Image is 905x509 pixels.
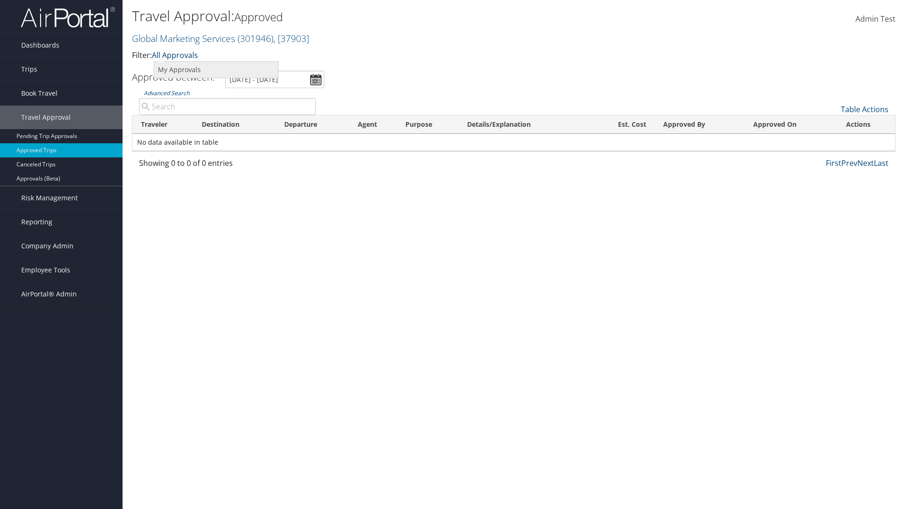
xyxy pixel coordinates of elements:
div: Showing 0 to 0 of 0 entries [139,157,316,173]
a: Last [874,158,889,168]
th: Actions [838,115,895,134]
span: Employee Tools [21,258,70,282]
th: Details/Explanation [459,115,590,134]
a: Advanced Search [144,89,189,97]
a: First [826,158,841,168]
span: Trips [21,57,37,81]
span: Admin Test [856,14,896,24]
th: Approved On: activate to sort column ascending [745,115,838,134]
th: Purpose [397,115,458,134]
a: Table Actions [841,104,889,115]
input: [DATE] - [DATE] [225,71,324,88]
span: Dashboards [21,33,59,57]
th: Approved By: activate to sort column ascending [655,115,745,134]
span: Book Travel [21,82,58,105]
td: No data available in table [132,134,895,151]
span: Risk Management [21,186,78,210]
a: Prev [841,158,857,168]
a: All Approvals [152,50,198,60]
span: Reporting [21,210,52,234]
a: My Approvals [154,62,278,78]
span: , [ 37903 ] [273,32,309,45]
span: Company Admin [21,234,74,258]
a: Global Marketing Services [132,32,309,45]
a: Next [857,158,874,168]
span: Travel Approval [21,106,71,129]
p: Filter: [132,49,641,62]
span: ( 301946 ) [238,32,273,45]
small: Approved [234,9,283,25]
input: Advanced Search [139,98,316,115]
th: Agent [349,115,397,134]
h3: Approved between: [132,71,215,83]
th: Est. Cost: activate to sort column ascending [590,115,655,134]
h1: Travel Approval: [132,6,641,26]
img: airportal-logo.png [21,6,115,28]
th: Traveler: activate to sort column ascending [132,115,193,134]
a: Admin Test [856,5,896,34]
span: AirPortal® Admin [21,282,77,306]
th: Departure: activate to sort column ascending [276,115,349,134]
th: Destination: activate to sort column ascending [193,115,276,134]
